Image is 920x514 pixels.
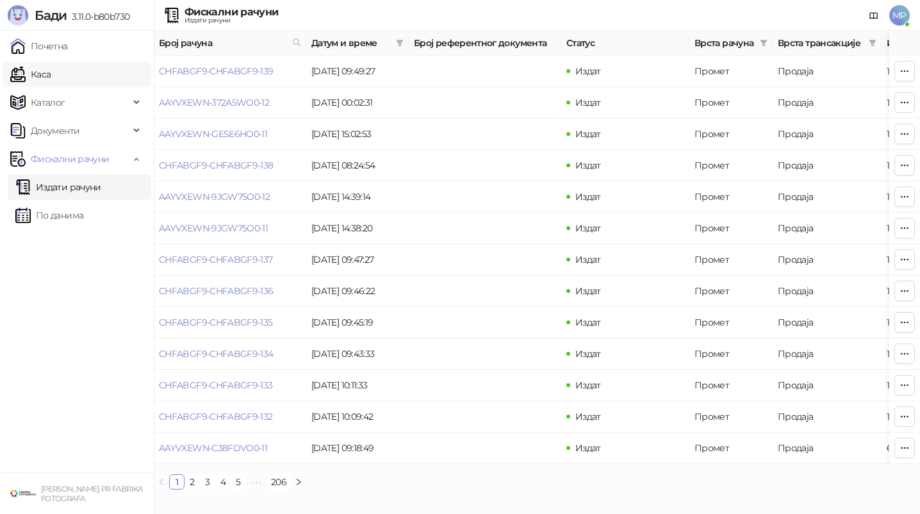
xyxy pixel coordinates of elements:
[31,146,109,172] span: Фискални рачуни
[185,475,199,489] a: 2
[10,481,36,506] img: 64x64-companyLogo-38624034-993d-4b3e-9699-b297fbaf4d83.png
[689,87,773,119] td: Промет
[760,39,768,47] span: filter
[159,97,269,108] a: AAYVXEWN-372A5WO0-12
[773,370,882,401] td: Продаја
[154,213,306,244] td: AAYVXEWN-9JGW75O0-11
[159,222,268,234] a: AAYVXEWN-9JGW75O0-11
[216,475,230,489] a: 4
[773,276,882,307] td: Продаја
[15,174,101,200] a: Издати рачуни
[154,119,306,150] td: AAYVXEWN-GESE6HO0-11
[41,485,143,503] small: [PERSON_NAME] PR FABRIKA FOTOGRAFA
[306,307,409,338] td: [DATE] 09:45:19
[866,33,879,53] span: filter
[291,474,306,490] button: right
[575,442,601,454] span: Издат
[773,401,882,433] td: Продаја
[67,11,129,22] span: 3.11.0-b80b730
[689,56,773,87] td: Промет
[773,87,882,119] td: Продаја
[246,474,267,490] li: Следећих 5 Страна
[575,160,601,171] span: Издат
[154,433,306,464] td: AAYVXEWN-C38FDVO0-11
[393,33,406,53] span: filter
[773,150,882,181] td: Продаја
[159,285,274,297] a: CHFABGF9-CHFABGF9-136
[306,87,409,119] td: [DATE] 00:02:31
[773,433,882,464] td: Продаја
[689,119,773,150] td: Промет
[773,56,882,87] td: Продаја
[689,370,773,401] td: Промет
[154,276,306,307] td: CHFABGF9-CHFABGF9-136
[575,97,601,108] span: Издат
[159,379,273,391] a: CHFABGF9-CHFABGF9-133
[291,474,306,490] li: Следећа страна
[159,65,274,77] a: CHFABGF9-CHFABGF9-139
[159,442,267,454] a: AAYVXEWN-C38FDVO0-11
[773,307,882,338] td: Продаја
[295,478,302,486] span: right
[154,150,306,181] td: CHFABGF9-CHFABGF9-138
[773,181,882,213] td: Продаја
[778,36,864,50] span: Врста трансакције
[575,348,601,360] span: Издат
[15,203,83,228] a: По данима
[306,370,409,401] td: [DATE] 10:11:33
[159,191,270,203] a: AAYVXEWN-9JGW75O0-12
[689,244,773,276] td: Промет
[159,36,287,50] span: Број рачуна
[869,39,876,47] span: filter
[689,213,773,244] td: Промет
[689,338,773,370] td: Промет
[306,338,409,370] td: [DATE] 09:43:33
[154,31,306,56] th: Број рачуна
[311,36,391,50] span: Датум и време
[561,31,689,56] th: Статус
[267,474,291,490] li: 206
[170,475,184,489] a: 1
[154,181,306,213] td: AAYVXEWN-9JGW75O0-12
[694,36,755,50] span: Врста рачуна
[396,39,404,47] span: filter
[35,8,67,23] span: Бади
[154,338,306,370] td: CHFABGF9-CHFABGF9-134
[185,474,200,490] li: 2
[306,401,409,433] td: [DATE] 10:09:42
[864,5,884,26] a: Документација
[154,401,306,433] td: CHFABGF9-CHFABGF9-132
[306,244,409,276] td: [DATE] 09:47:27
[154,56,306,87] td: CHFABGF9-CHFABGF9-139
[575,285,601,297] span: Издат
[575,379,601,391] span: Издат
[773,213,882,244] td: Продаја
[200,474,215,490] li: 3
[231,474,246,490] li: 5
[185,17,278,24] div: Издати рачуни
[689,31,773,56] th: Врста рачуна
[154,370,306,401] td: CHFABGF9-CHFABGF9-133
[154,244,306,276] td: CHFABGF9-CHFABGF9-137
[689,181,773,213] td: Промет
[689,150,773,181] td: Промет
[306,150,409,181] td: [DATE] 08:24:54
[306,56,409,87] td: [DATE] 09:49:27
[889,5,910,26] span: MP
[231,475,245,489] a: 5
[306,181,409,213] td: [DATE] 14:39:14
[31,90,65,115] span: Каталог
[575,128,601,140] span: Издат
[773,244,882,276] td: Продаја
[8,5,28,26] img: Logo
[773,31,882,56] th: Врста трансакције
[306,119,409,150] td: [DATE] 15:02:53
[246,474,267,490] span: •••
[689,307,773,338] td: Промет
[159,348,274,360] a: CHFABGF9-CHFABGF9-134
[159,128,267,140] a: AAYVXEWN-GESE6HO0-11
[154,474,169,490] li: Претходна страна
[575,411,601,422] span: Издат
[575,317,601,328] span: Издат
[158,478,165,486] span: left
